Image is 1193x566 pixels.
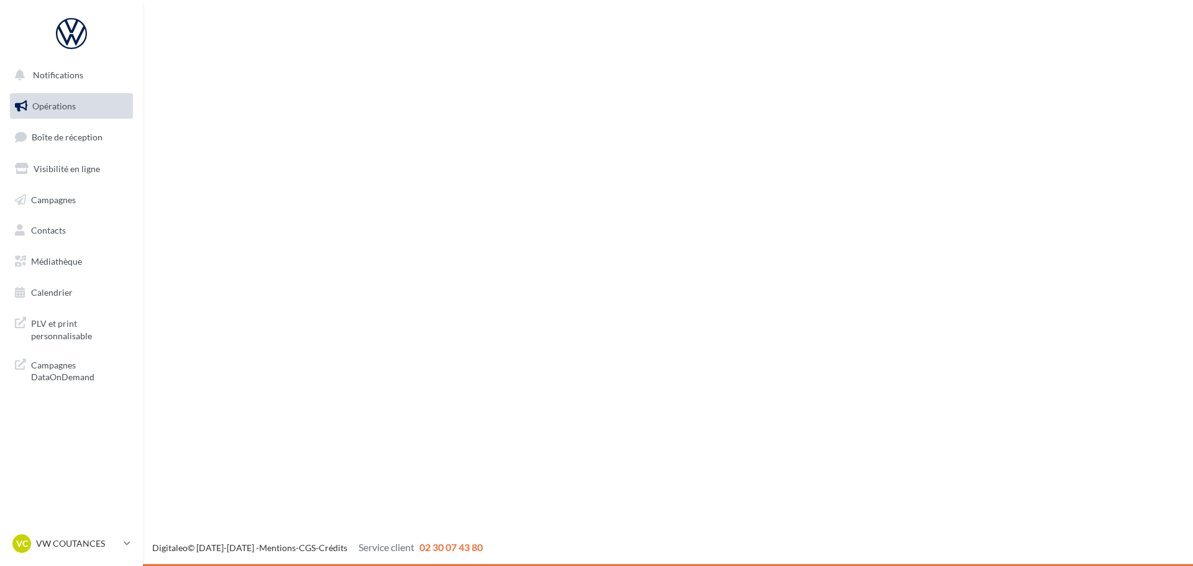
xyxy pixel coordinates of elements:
span: Campagnes [31,194,76,204]
span: VC [16,537,28,550]
span: Calendrier [31,287,73,298]
a: Campagnes DataOnDemand [7,352,135,388]
a: Visibilité en ligne [7,156,135,182]
a: Campagnes [7,187,135,213]
a: Contacts [7,217,135,244]
a: CGS [299,542,316,553]
span: Opérations [32,101,76,111]
span: 02 30 07 43 80 [419,541,483,553]
a: Opérations [7,93,135,119]
span: Service client [359,541,414,553]
span: PLV et print personnalisable [31,315,128,342]
span: Visibilité en ligne [34,163,100,174]
span: Campagnes DataOnDemand [31,357,128,383]
a: Boîte de réception [7,124,135,150]
span: Contacts [31,225,66,235]
span: Boîte de réception [32,132,103,142]
span: © [DATE]-[DATE] - - - [152,542,483,553]
button: Notifications [7,62,130,88]
a: Calendrier [7,280,135,306]
a: VC VW COUTANCES [10,532,133,555]
a: Digitaleo [152,542,188,553]
a: Mentions [259,542,296,553]
span: Médiathèque [31,256,82,267]
a: Crédits [319,542,347,553]
a: Médiathèque [7,249,135,275]
span: Notifications [33,70,83,80]
a: PLV et print personnalisable [7,310,135,347]
p: VW COUTANCES [36,537,119,550]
